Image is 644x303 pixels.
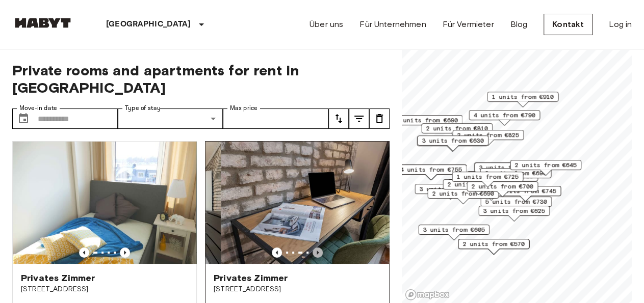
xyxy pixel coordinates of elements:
div: Map marker [467,171,538,187]
span: 2 units from €645 [514,160,577,170]
span: 3 units from €745 [494,186,556,196]
span: 2 units from €825 [457,130,519,140]
label: Type of stay [125,104,161,113]
span: 2 units from €690 [432,189,494,198]
img: Marketing picture of unit DE-02-011-001-01HF [13,142,196,264]
div: Map marker [510,160,581,176]
label: Move-in date [19,104,57,113]
img: Marketing picture of unit DE-02-004-006-05HF [221,142,405,264]
span: 2 units from €810 [426,124,488,133]
span: 2 units from €925 [447,180,509,189]
div: Map marker [487,92,558,107]
span: 4 units from €790 [473,111,535,120]
span: 1 units from €725 [456,172,519,181]
div: Map marker [452,130,524,146]
a: Für Vermieter [442,18,494,31]
a: Mapbox logo [405,289,450,300]
div: Map marker [458,239,529,255]
span: 6 units from €690 [484,169,547,178]
span: Privates Zimmer [21,272,95,284]
div: Map marker [443,179,514,195]
span: 3 units from €800 [479,163,541,172]
span: Privates Zimmer [214,272,288,284]
span: 1 units from €910 [492,92,554,101]
button: tune [328,108,349,129]
span: 4 units from €755 [400,165,462,174]
button: Previous image [272,247,282,258]
div: Map marker [427,188,499,204]
span: 1 units from €690 [396,116,458,125]
span: Private rooms and apartments for rent in [GEOGRAPHIC_DATA] [12,62,390,96]
span: 3 units from €785 [419,184,481,194]
span: 3 units from €630 [422,136,484,145]
button: Previous image [120,247,130,258]
div: Map marker [418,225,490,240]
span: [STREET_ADDRESS] [214,284,381,294]
span: 3 units from €605 [423,225,485,234]
p: [GEOGRAPHIC_DATA] [106,18,191,31]
a: Für Unternehmen [359,18,426,31]
a: Über uns [310,18,343,31]
div: Map marker [467,181,538,197]
label: Max price [230,104,257,113]
div: Map marker [469,110,540,126]
div: Map marker [478,206,550,222]
div: Map marker [421,123,493,139]
a: Blog [510,18,527,31]
div: Map marker [395,164,467,180]
button: Previous image [79,247,89,258]
a: Log in [609,18,632,31]
div: Map marker [415,184,486,200]
button: Previous image [313,247,323,258]
button: tune [349,108,369,129]
span: 2 units from €570 [462,239,525,249]
div: Map marker [480,168,551,184]
div: Map marker [452,172,523,187]
div: Map marker [474,162,545,178]
div: Map marker [417,135,488,151]
a: Kontakt [544,14,593,35]
div: Map marker [391,115,462,131]
div: Map marker [474,162,546,178]
span: 5 units from €730 [485,197,547,206]
button: Choose date [13,108,34,129]
span: [STREET_ADDRESS] [21,284,188,294]
span: 2 units from €700 [471,182,533,191]
div: Map marker [417,136,488,152]
span: 3 units from €625 [483,206,545,215]
button: tune [369,108,390,129]
img: Habyt [12,18,73,28]
div: Map marker [480,197,552,212]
